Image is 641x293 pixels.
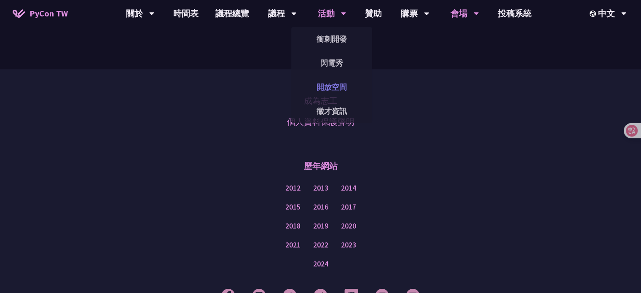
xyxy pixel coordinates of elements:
[313,202,328,212] a: 2016
[285,240,300,250] a: 2021
[291,77,372,97] a: 開放空間
[313,259,328,269] a: 2024
[4,3,76,24] a: PyCon TW
[291,101,372,121] a: 徵才資訊
[341,183,356,194] a: 2014
[30,7,68,20] span: PyCon TW
[313,221,328,231] a: 2019
[285,221,300,231] a: 2018
[313,240,328,250] a: 2022
[291,29,372,49] a: 衝刺開發
[313,183,328,194] a: 2013
[291,53,372,73] a: 閃電秀
[287,116,354,128] a: 個人資料保護聲明
[590,11,598,17] img: Locale Icon
[13,9,25,18] img: Home icon of PyCon TW 2025
[285,202,300,212] a: 2015
[341,240,356,250] a: 2023
[341,221,356,231] a: 2020
[341,202,356,212] a: 2017
[304,153,338,179] p: 歷年網站
[285,183,300,194] a: 2012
